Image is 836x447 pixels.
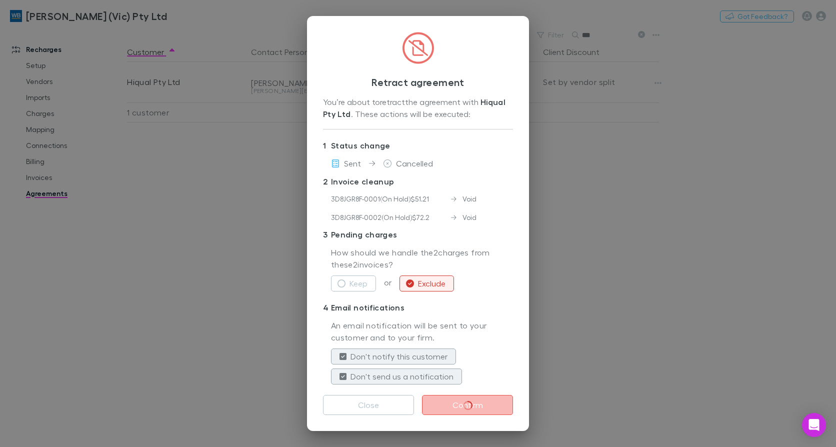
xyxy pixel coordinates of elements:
[350,350,447,362] label: Don't notify this customer
[376,277,399,287] span: or
[344,158,361,168] span: Sent
[331,368,462,384] button: Don't send us a notification
[331,246,513,271] p: How should we handle the 2 charges from these 2 invoices?
[451,212,476,222] div: Void
[451,193,476,204] div: Void
[323,395,414,415] button: Close
[350,370,453,382] label: Don't send us a notification
[331,275,376,291] button: Keep
[323,76,513,88] h3: Retract agreement
[331,348,456,364] button: Don't notify this customer
[331,193,451,204] div: 3D8JGR8F-0001 ( On Hold ) $51.21
[396,158,433,168] span: Cancelled
[323,175,331,187] div: 2
[399,275,454,291] button: Exclude
[323,228,331,240] div: 3
[802,413,826,437] div: Open Intercom Messenger
[422,395,513,415] button: Confirm
[323,173,513,189] p: Invoice cleanup
[323,299,513,315] p: Email notifications
[331,319,513,344] p: An email notification will be sent to your customer and to your firm.
[402,32,434,64] img: CircledFileSlash.svg
[323,96,513,121] div: You’re about to retract the agreement with . These actions will be executed:
[323,301,331,313] div: 4
[331,212,451,222] div: 3D8JGR8F-0002 ( On Hold ) $72.2
[323,226,513,242] p: Pending charges
[323,139,331,151] div: 1
[323,137,513,153] p: Status change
